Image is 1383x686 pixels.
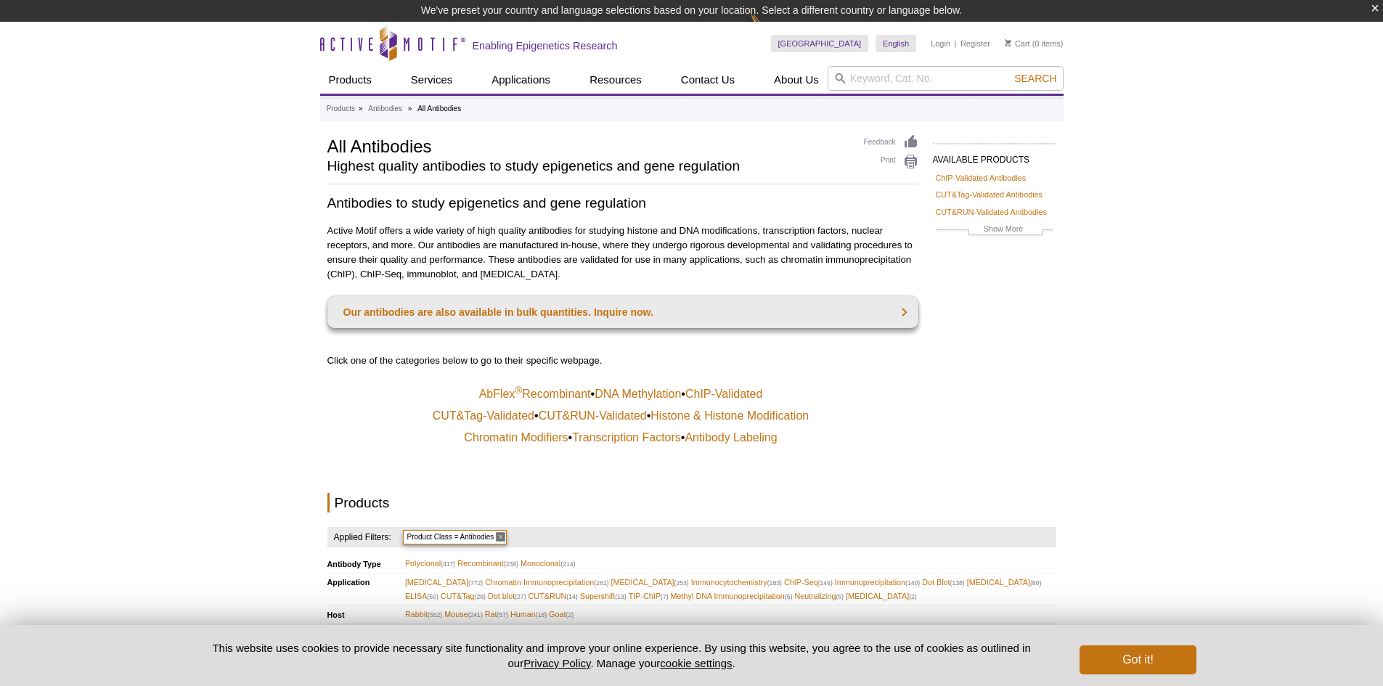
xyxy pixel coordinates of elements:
span: Supershift [580,589,627,603]
span: (239) [504,560,518,568]
span: Product Class = Antibodies [403,530,507,544]
input: Keyword, Cat. No. [828,66,1064,91]
span: (552) [428,611,442,618]
button: Got it! [1080,645,1196,674]
a: Feedback [864,134,918,150]
span: (13) [615,593,626,600]
span: Human [510,608,547,621]
a: Products [327,102,355,115]
a: Privacy Policy [523,657,590,669]
li: » [359,105,363,113]
span: Neutralizing [794,589,844,603]
a: English [876,35,916,52]
span: Goat [549,608,574,621]
a: About Us [765,66,828,94]
span: (138) [950,579,965,587]
span: [MEDICAL_DATA] [967,576,1042,589]
a: Show More [936,222,1053,239]
a: Transcription Factors [572,430,681,445]
h2: Enabling Epigenetics Research [473,39,618,52]
li: All Antibodies [417,105,461,113]
span: Chromatin Immunoprecipitation [485,576,608,589]
a: Contact Us [672,66,743,94]
span: (140) [905,579,920,587]
button: cookie settings [660,657,732,669]
span: (772) [468,579,483,587]
span: (5) [836,593,844,600]
span: (261) [594,579,608,587]
a: Chromatin Modifiers [464,430,568,445]
span: CUT&RUN [529,589,578,603]
a: Applications [483,66,559,94]
span: Immunocytochemistry [691,576,782,589]
span: (27) [515,593,526,600]
span: Rat [485,608,508,621]
a: ChIP-Validated Antibodies [936,171,1027,184]
a: [GEOGRAPHIC_DATA] [771,35,869,52]
a: Services [402,66,462,94]
span: [MEDICAL_DATA] [611,576,688,589]
a: CUT&Tag-Validated [433,409,534,423]
span: (28) [475,593,486,600]
td: • • [329,384,917,404]
span: (2) [566,611,574,618]
h1: All Antibodies [327,134,849,156]
a: ChIP-Validated [685,387,762,401]
h2: Products [327,493,918,513]
a: Antibodies [368,102,402,115]
a: CUT&Tag-Validated Antibodies [936,188,1043,201]
a: Login [931,38,950,49]
sup: ® [515,385,522,396]
span: (241) [468,611,483,618]
span: Rabbit [405,608,442,621]
span: (50) [427,593,438,600]
span: (146) [818,579,833,587]
p: Active Motif offers a wide variety of high quality antibodies for studying histone and DNA modifi... [327,224,918,282]
p: This website uses cookies to provide necessary site functionality and improve your online experie... [187,640,1056,671]
span: (80) [1030,579,1041,587]
span: Immunoprecipitation [835,576,920,589]
a: Histone & Histone Modification [650,409,809,423]
span: Recombinant [457,557,518,571]
span: ChIP-Seq [784,576,833,589]
a: Antibody Labeling [685,430,777,445]
span: (18) [536,611,547,618]
span: ELISA [405,589,438,603]
a: Our antibodies are also available in bulk quantities. Inquire now. [327,296,918,328]
a: DNA Methylation [595,387,681,401]
a: CUT&RUN-Validated [539,409,647,423]
img: Change Here [750,11,788,45]
a: Register [960,38,990,49]
button: Search [1010,72,1061,85]
span: (183) [767,579,782,587]
td: • • [329,406,917,426]
span: Monoclonal [521,557,575,571]
th: Application [327,573,405,605]
a: Resources [581,66,650,94]
a: AbFlex®Recombinant [479,387,591,401]
h2: AVAILABLE PRODUCTS [933,143,1056,169]
span: [MEDICAL_DATA] [405,576,483,589]
span: (214) [560,560,575,568]
span: CUT&Tag [441,589,486,603]
a: CUT&RUN-Validated Antibodies [936,205,1047,219]
img: Your Cart [1005,39,1011,46]
span: (2) [909,593,917,600]
span: Search [1014,73,1056,84]
th: Antibody Type [327,555,405,573]
span: (7) [661,593,669,600]
span: (417) [441,560,455,568]
span: Mouse [444,608,483,621]
th: Host [327,605,405,624]
a: Cart [1005,38,1030,49]
th: Isotype [327,624,405,643]
h4: Applied Filters: [327,527,393,547]
span: (57) [497,611,508,618]
td: • • [329,428,917,448]
span: TIP-ChIP [629,589,669,603]
span: Dot Blot [922,576,965,589]
h2: Highest quality antibodies to study epigenetics and gene regulation [327,160,849,173]
a: Products [320,66,380,94]
span: Dot blot [488,589,526,603]
p: Click one of the categories below to go to their specific webpage. [327,354,918,368]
